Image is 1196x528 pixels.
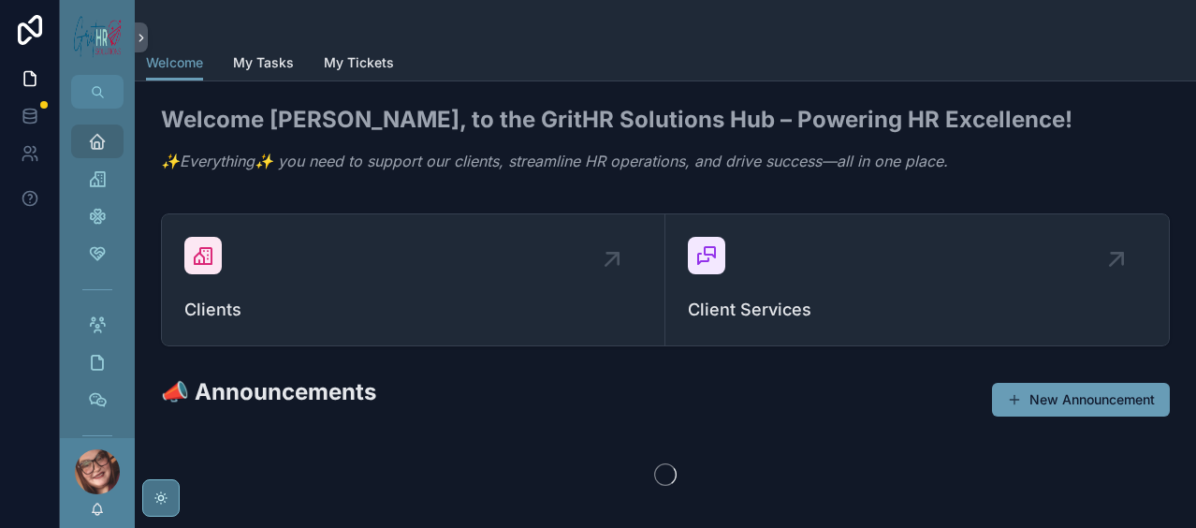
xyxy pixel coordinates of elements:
[146,46,203,81] a: Welcome
[60,109,135,438] div: scrollable content
[184,297,642,323] span: Clients
[324,46,394,83] a: My Tickets
[71,9,124,66] img: App logo
[233,53,294,72] span: My Tasks
[161,152,948,170] em: ✨Everything✨ you need to support our clients, streamline HR operations, and drive success—all in ...
[665,214,1169,345] a: Client Services
[233,46,294,83] a: My Tasks
[162,214,665,345] a: Clients
[161,376,376,407] h2: 📣 Announcements
[688,297,1146,323] span: Client Services
[324,53,394,72] span: My Tickets
[146,53,203,72] span: Welcome
[992,383,1170,417] button: New Announcement
[161,104,1072,135] h2: Welcome [PERSON_NAME], to the GritHR Solutions Hub – Powering HR Excellence!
